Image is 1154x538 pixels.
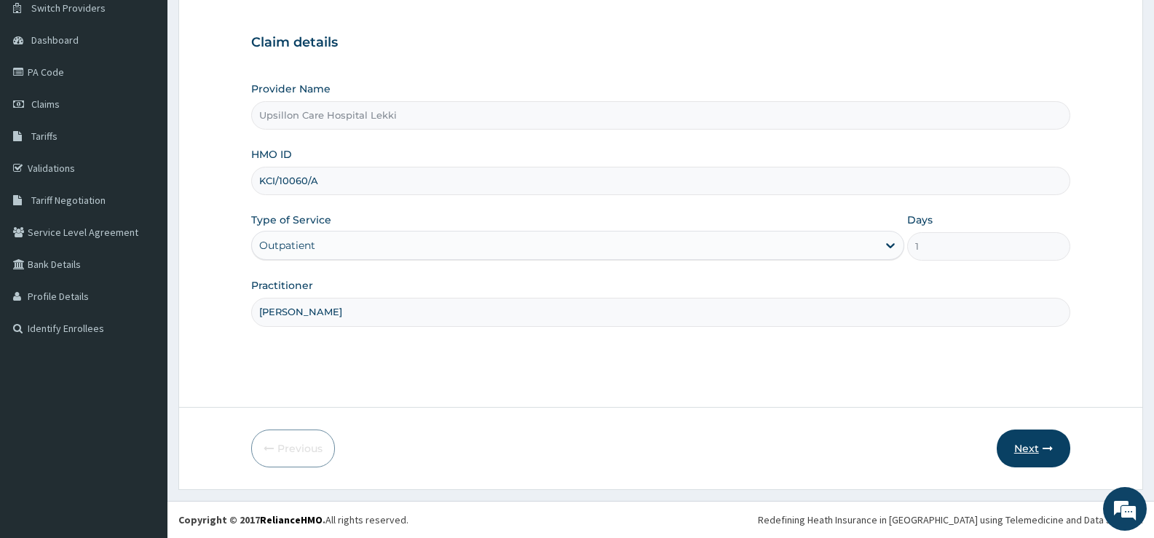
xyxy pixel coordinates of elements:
[31,98,60,111] span: Claims
[31,33,79,47] span: Dashboard
[239,7,274,42] div: Minimize live chat window
[31,194,106,207] span: Tariff Negotiation
[27,73,59,109] img: d_794563401_company_1708531726252_794563401
[251,430,335,467] button: Previous
[251,35,1070,51] h3: Claim details
[31,130,58,143] span: Tariffs
[997,430,1070,467] button: Next
[260,513,323,526] a: RelianceHMO
[758,513,1143,527] div: Redefining Heath Insurance in [GEOGRAPHIC_DATA] using Telemedicine and Data Science!
[251,167,1070,195] input: Enter HMO ID
[84,170,201,317] span: We're online!
[31,1,106,15] span: Switch Providers
[76,82,245,100] div: Chat with us now
[7,372,277,423] textarea: Type your message and hit 'Enter'
[251,213,331,227] label: Type of Service
[259,238,315,253] div: Outpatient
[251,278,313,293] label: Practitioner
[907,213,933,227] label: Days
[251,147,292,162] label: HMO ID
[167,501,1154,538] footer: All rights reserved.
[178,513,325,526] strong: Copyright © 2017 .
[251,82,331,96] label: Provider Name
[251,298,1070,326] input: Enter Name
